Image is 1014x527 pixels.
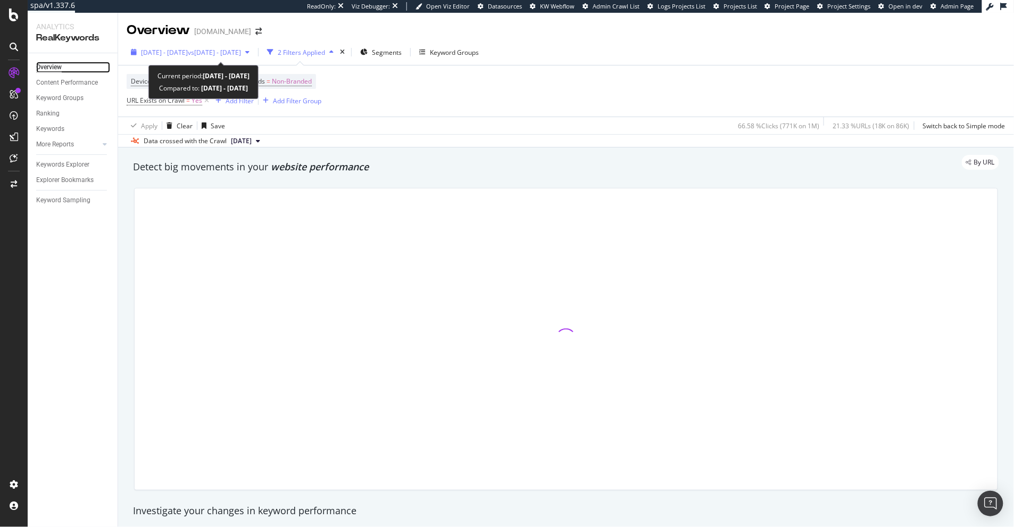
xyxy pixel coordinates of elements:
[530,2,575,11] a: KW Webflow
[177,121,193,130] div: Clear
[372,48,402,57] span: Segments
[430,48,479,57] div: Keyword Groups
[818,2,871,11] a: Project Settings
[941,2,974,10] span: Admin Page
[141,121,157,130] div: Apply
[159,82,248,94] div: Compared to:
[415,2,470,11] a: Open Viz Editor
[919,117,1005,134] button: Switch back to Simple mode
[647,2,705,11] a: Logs Projects List
[36,139,74,150] div: More Reports
[931,2,974,11] a: Admin Page
[352,2,390,11] div: Viz Debugger:
[426,2,470,10] span: Open Viz Editor
[200,84,248,93] b: [DATE] - [DATE]
[255,28,262,35] div: arrow-right-arrow-left
[127,117,157,134] button: Apply
[192,93,202,108] span: Yes
[738,121,819,130] div: 66.58 % Clicks ( 771K on 1M )
[724,2,757,10] span: Projects List
[36,21,109,32] div: Analytics
[889,2,923,10] span: Open in dev
[272,74,312,89] span: Non-Branded
[259,94,321,107] button: Add Filter Group
[273,96,321,105] div: Add Filter Group
[593,2,639,10] span: Admin Crawl List
[36,123,110,135] a: Keywords
[36,159,110,170] a: Keywords Explorer
[211,94,254,107] button: Add Filter
[36,108,60,119] div: Ranking
[127,44,254,61] button: [DATE] - [DATE]vs[DATE] - [DATE]
[211,121,225,130] div: Save
[488,2,522,10] span: Datasources
[127,21,190,39] div: Overview
[36,62,110,73] a: Overview
[923,121,1005,130] div: Switch back to Simple mode
[36,93,110,104] a: Keyword Groups
[36,123,64,135] div: Keywords
[36,175,94,186] div: Explorer Bookmarks
[162,117,193,134] button: Clear
[36,175,110,186] a: Explorer Bookmarks
[133,504,999,518] div: Investigate your changes in keyword performance
[36,93,84,104] div: Keyword Groups
[203,71,250,80] b: [DATE] - [DATE]
[478,2,522,11] a: Datasources
[36,77,98,88] div: Content Performance
[828,2,871,10] span: Project Settings
[36,108,110,119] a: Ranking
[144,136,227,146] div: Data crossed with the Crawl
[36,77,110,88] a: Content Performance
[879,2,923,11] a: Open in dev
[36,62,62,73] div: Overview
[226,96,254,105] div: Add Filter
[962,155,999,170] div: legacy label
[227,135,264,147] button: [DATE]
[338,47,347,57] div: times
[833,121,910,130] div: 21.33 % URLs ( 18K on 86K )
[765,2,810,11] a: Project Page
[978,491,1003,516] div: Open Intercom Messenger
[36,139,99,150] a: More Reports
[157,70,250,82] div: Current period:
[278,48,325,57] div: 2 Filters Applied
[131,77,151,86] span: Device
[231,136,252,146] span: 2024 Oct. 7th
[540,2,575,10] span: KW Webflow
[583,2,639,11] a: Admin Crawl List
[186,96,190,105] span: =
[267,77,270,86] span: =
[36,195,110,206] a: Keyword Sampling
[36,195,90,206] div: Keyword Sampling
[194,26,251,37] div: [DOMAIN_NAME]
[197,117,225,134] button: Save
[356,44,406,61] button: Segments
[775,2,810,10] span: Project Page
[141,48,188,57] span: [DATE] - [DATE]
[188,48,241,57] span: vs [DATE] - [DATE]
[415,44,483,61] button: Keyword Groups
[307,2,336,11] div: ReadOnly:
[658,2,705,10] span: Logs Projects List
[974,159,995,166] span: By URL
[127,96,185,105] span: URL Exists on Crawl
[263,44,338,61] button: 2 Filters Applied
[36,32,109,44] div: RealKeywords
[36,159,89,170] div: Keywords Explorer
[713,2,757,11] a: Projects List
